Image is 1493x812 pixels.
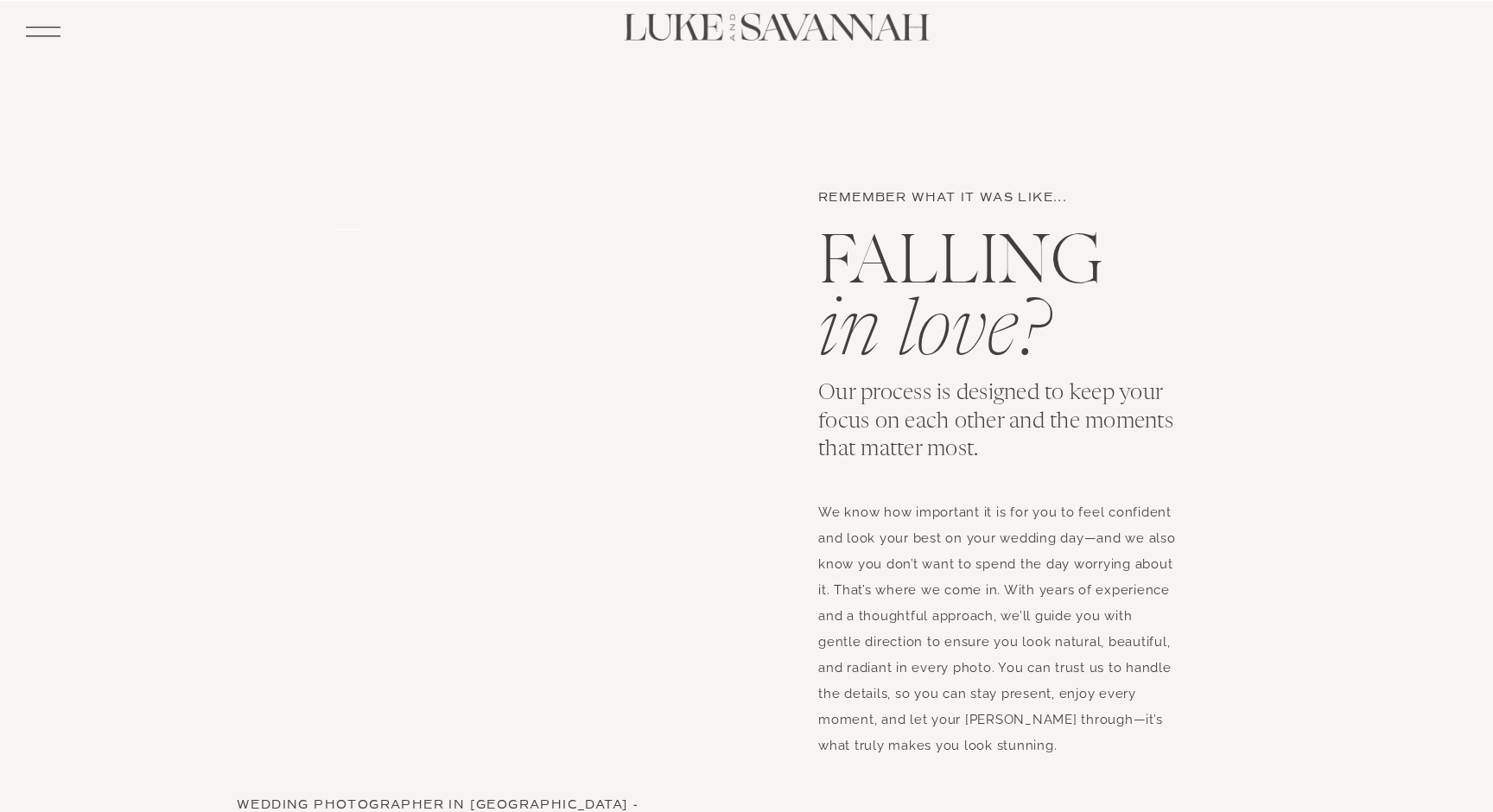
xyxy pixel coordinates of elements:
[237,796,709,811] h1: wedding photographer in [GEOGRAPHIC_DATA] - experience [PERSON_NAME] + [GEOGRAPHIC_DATA]
[818,499,1176,638] p: We know how important it is for you to feel confident and look your best on your wedding day—and ...
[818,188,1121,204] p: REMEMBER WHAT IT WAS LIKE...
[818,287,1098,327] p: in love?
[818,380,1180,481] p: Our process is designed to keep your focus on each other and the moments that matter most.
[818,228,1069,268] p: FALLING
